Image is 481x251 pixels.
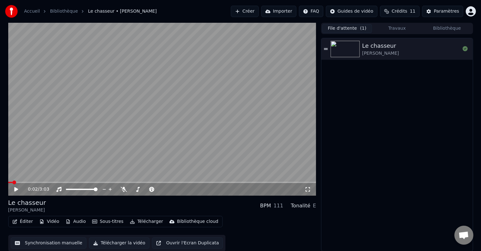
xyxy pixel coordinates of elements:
button: Bibliothèque [422,24,472,33]
div: E [313,202,316,210]
span: 11 [410,8,415,15]
div: [PERSON_NAME] [362,50,399,57]
button: Ouvrir l'Ecran Duplicata [152,237,223,249]
button: Travaux [372,24,422,33]
button: Audio [63,217,88,226]
div: Le chasseur [362,41,399,50]
div: Bibliothèque cloud [177,218,218,225]
button: Paramètres [422,6,463,17]
button: Télécharger la vidéo [89,237,149,249]
button: Guides de vidéo [326,6,377,17]
button: Créer [231,6,259,17]
span: Le chasseur • [PERSON_NAME] [88,8,157,15]
button: Importer [261,6,296,17]
span: ( 1 ) [360,25,366,32]
nav: breadcrumb [24,8,157,15]
a: Bibliothèque [50,8,78,15]
div: Le chasseur [8,198,46,207]
div: / [28,186,43,193]
img: youka [5,5,18,18]
button: File d'attente [322,24,372,33]
button: FAQ [299,6,323,17]
button: Synchronisation manuelle [11,237,87,249]
a: Accueil [24,8,40,15]
button: Télécharger [127,217,166,226]
button: Crédits11 [380,6,420,17]
div: Tonalité [291,202,310,210]
div: [PERSON_NAME] [8,207,46,213]
div: Paramètres [434,8,459,15]
div: 111 [274,202,283,210]
span: 0:02 [28,186,38,193]
div: Ouvrir le chat [454,226,473,245]
button: Vidéo [37,217,62,226]
button: Éditer [10,217,35,226]
span: Crédits [392,8,407,15]
button: Sous-titres [90,217,126,226]
span: 3:03 [39,186,49,193]
div: BPM [260,202,271,210]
